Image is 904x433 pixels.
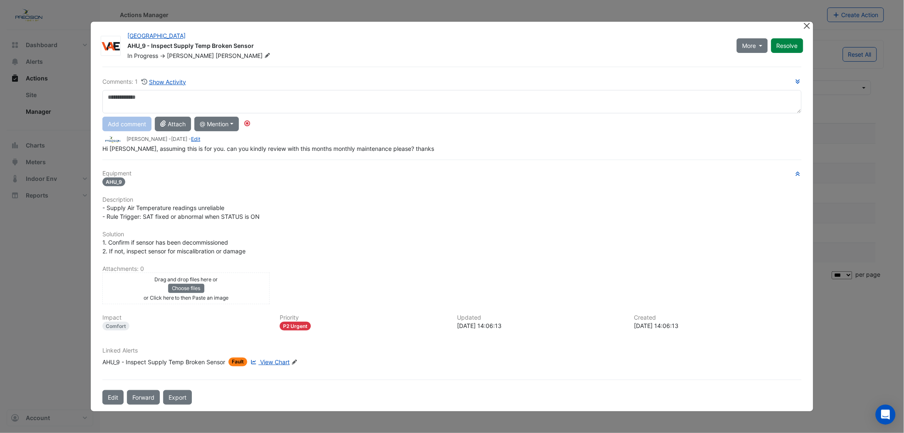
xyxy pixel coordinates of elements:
h6: Equipment [102,170,802,177]
a: View Chart [249,358,290,366]
button: Close [803,22,812,30]
button: Forward [127,390,160,405]
span: - Supply Air Temperature readings unreliable - Rule Trigger: SAT fixed or abnormal when STATUS is ON [102,204,260,220]
div: [DATE] 14:06:13 [457,321,624,330]
small: Drag and drop files here or [154,276,218,283]
img: Precision Group [102,135,123,144]
small: or Click here to then Paste an image [144,295,229,301]
div: Comments: 1 [102,77,186,87]
span: -> [160,52,165,59]
fa-icon: Edit Linked Alerts [291,359,298,365]
div: AHU_9 - Inspect Supply Temp Broken Sensor [102,358,225,366]
small: [PERSON_NAME] - - [127,135,200,143]
button: Attach [155,117,191,131]
div: [DATE] 14:06:13 [634,321,802,330]
span: [PERSON_NAME] [167,52,214,59]
span: 1. Confirm if sensor has been decommissioned 2. If not, inspect sensor for miscalibration or damage [102,239,246,255]
button: Edit [102,390,124,405]
div: Comfort [102,322,129,330]
div: Open Intercom Messenger [876,405,896,425]
img: VAE Group [101,42,120,50]
h6: Linked Alerts [102,347,802,354]
span: Fault [228,358,247,366]
div: Tooltip anchor [243,120,251,127]
h6: Updated [457,314,624,321]
h6: Solution [102,231,802,238]
button: @ Mention [194,117,239,131]
span: More [742,41,756,50]
a: [GEOGRAPHIC_DATA] [127,32,186,39]
span: 2025-10-07 14:06:13 [171,136,187,142]
span: Hi [PERSON_NAME], assuming this is for you. can you kindly review with this months monthly mainte... [102,145,434,152]
h6: Attachments: 0 [102,265,802,273]
button: More [737,38,768,53]
a: Edit [191,136,200,142]
h6: Impact [102,314,270,321]
h6: Description [102,196,802,203]
a: Export [163,390,192,405]
h6: Priority [280,314,447,321]
button: Choose files [168,284,204,293]
button: Show Activity [141,77,186,87]
div: AHU_9 - Inspect Supply Temp Broken Sensor [127,42,727,52]
span: AHU_9 [102,178,125,186]
button: Resolve [771,38,803,53]
span: View Chart [260,358,290,365]
h6: Created [634,314,802,321]
span: [PERSON_NAME] [216,52,272,60]
div: P2 Urgent [280,322,311,330]
span: In Progress [127,52,158,59]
